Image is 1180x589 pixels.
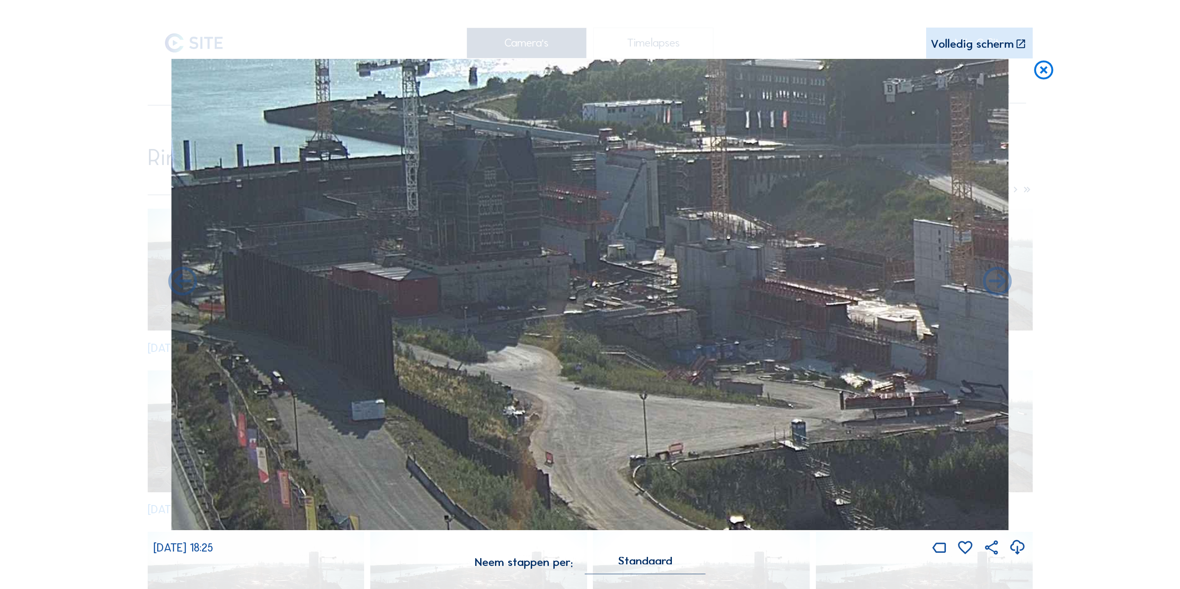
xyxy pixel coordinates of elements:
[475,556,573,568] div: Neem stappen per:
[618,557,672,564] div: Standaard
[980,265,1015,300] i: Back
[171,59,1008,530] img: Image
[153,540,213,554] span: [DATE] 18:25
[165,265,200,300] i: Forward
[585,557,706,574] div: Standaard
[931,38,1014,50] div: Volledig scherm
